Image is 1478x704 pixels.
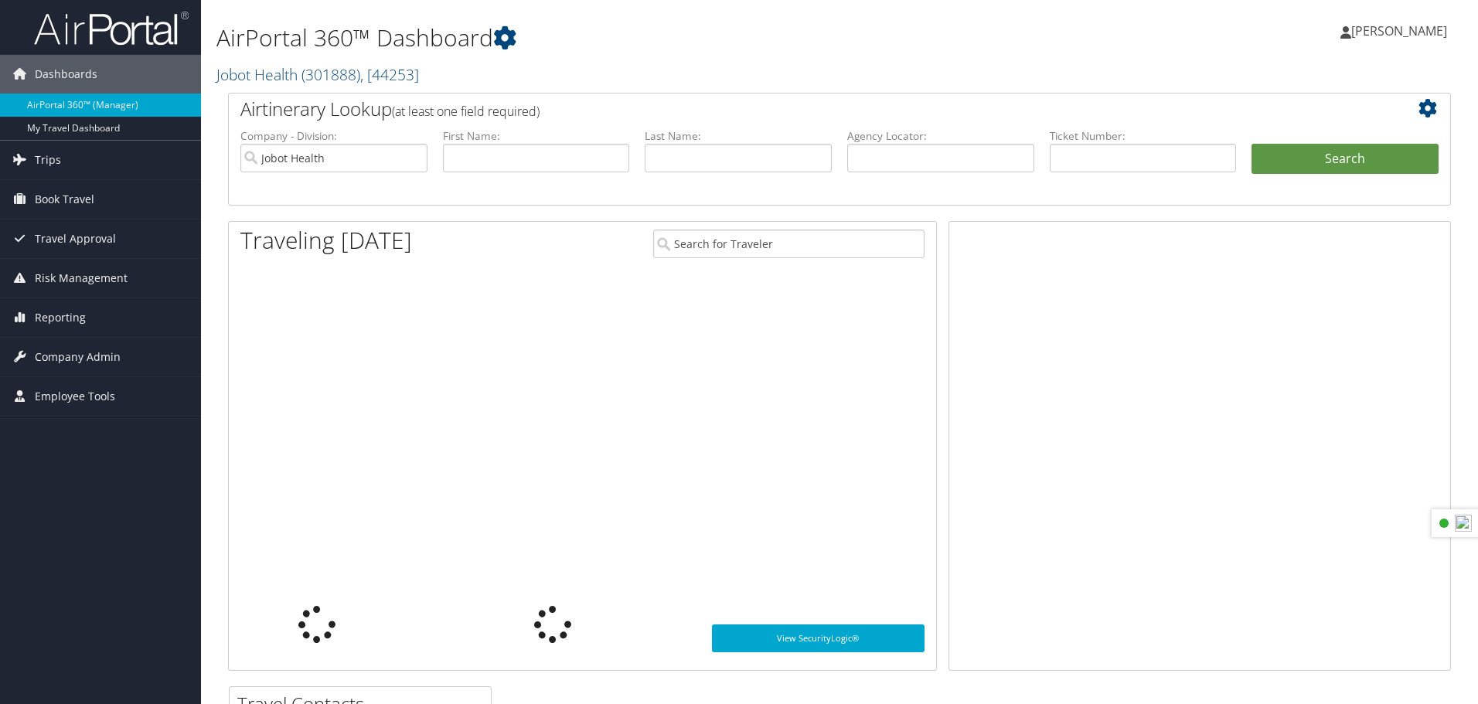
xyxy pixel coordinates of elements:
[847,128,1034,144] label: Agency Locator:
[240,128,427,144] label: Company - Division:
[653,230,925,258] input: Search for Traveler
[35,338,121,376] span: Company Admin
[1252,144,1439,175] button: Search
[35,377,115,416] span: Employee Tools
[35,180,94,219] span: Book Travel
[240,224,412,257] h1: Traveling [DATE]
[392,103,540,120] span: (at least one field required)
[35,298,86,337] span: Reporting
[301,64,360,85] span: ( 301888 )
[35,141,61,179] span: Trips
[443,128,630,144] label: First Name:
[216,64,419,85] a: Jobot Health
[34,10,189,46] img: airportal-logo.png
[35,219,116,258] span: Travel Approval
[1340,8,1463,54] a: [PERSON_NAME]
[712,624,925,652] a: View SecurityLogic®
[35,55,97,94] span: Dashboards
[1050,128,1237,144] label: Ticket Number:
[240,96,1337,122] h2: Airtinerary Lookup
[360,64,419,85] span: , [ 44253 ]
[1351,22,1447,39] span: [PERSON_NAME]
[216,22,1047,54] h1: AirPortal 360™ Dashboard
[645,128,832,144] label: Last Name:
[35,259,128,298] span: Risk Management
